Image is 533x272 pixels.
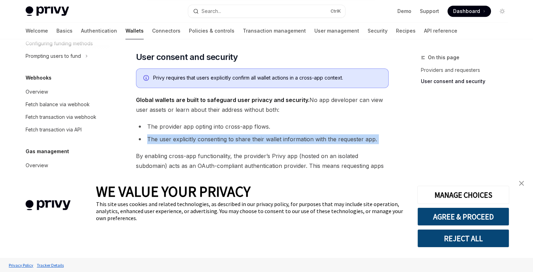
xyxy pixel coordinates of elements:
[243,22,306,39] a: Transaction management
[26,113,96,121] div: Fetch transaction via webhook
[428,53,459,62] span: On this page
[136,122,389,131] li: The provider app opting into cross-app flows.
[26,125,82,134] div: Fetch transaction via API
[143,75,150,82] svg: Info
[56,22,73,39] a: Basics
[330,8,341,14] span: Ctrl K
[26,74,52,82] h5: Webhooks
[417,229,509,247] button: REJECT ALL
[188,5,345,18] button: Search...CtrlK
[26,88,48,96] div: Overview
[20,98,110,111] a: Fetch balance via webhook
[420,8,439,15] a: Support
[201,7,221,15] div: Search...
[447,6,491,17] a: Dashboard
[20,111,110,123] a: Fetch transaction via webhook
[20,123,110,136] a: Fetch transaction via API
[424,22,457,39] a: API reference
[26,6,69,16] img: light logo
[453,8,480,15] span: Dashboard
[417,186,509,204] button: MANAGE CHOICES
[26,147,69,156] h5: Gas management
[189,22,234,39] a: Policies & controls
[152,22,180,39] a: Connectors
[81,22,117,39] a: Authentication
[26,52,81,60] div: Prompting users to fund
[96,200,407,222] div: This site uses cookies and related technologies, as described in our privacy policy, for purposes...
[26,22,48,39] a: Welcome
[20,159,110,172] a: Overview
[396,22,416,39] a: Recipes
[497,6,508,17] button: Toggle dark mode
[136,134,389,144] li: The user explicitly consenting to share their wallet information with the requester app.
[96,182,251,200] span: WE VALUE YOUR PRIVACY
[11,190,86,220] img: company logo
[314,22,359,39] a: User management
[7,259,35,271] a: Privacy Policy
[421,76,513,87] a: User consent and security
[136,96,309,103] strong: Global wallets are built to safeguard user privacy and security.
[20,86,110,98] a: Overview
[368,22,388,39] a: Security
[519,181,524,186] img: close banner
[35,259,66,271] a: Tracker Details
[136,151,389,181] span: By enabling cross-app functionality, the provider’s Privy app (hosted on an isolated subdomain) a...
[514,176,528,190] a: close banner
[26,161,48,170] div: Overview
[421,64,513,76] a: Providers and requesters
[26,100,90,109] div: Fetch balance via webhook
[153,74,381,82] div: Privy requires that users explicitly confirm all wallet actions in a cross-app context.
[397,8,411,15] a: Demo
[136,95,389,115] span: No app developer can view user assets or learn about their address without both:
[417,208,509,226] button: AGREE & PROCEED
[125,22,144,39] a: Wallets
[136,52,238,63] span: User consent and security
